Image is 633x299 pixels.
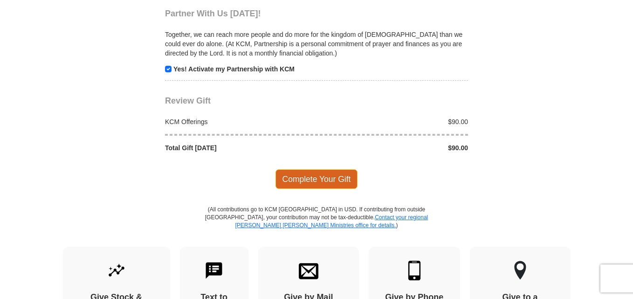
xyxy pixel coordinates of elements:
div: $90.00 [316,143,473,153]
div: KCM Offerings [160,117,317,126]
span: Complete Your Gift [275,169,358,189]
img: envelope.svg [299,261,318,280]
div: Total Gift [DATE] [160,143,317,153]
img: give-by-stock.svg [107,261,126,280]
strong: Yes! Activate my Partnership with KCM [173,65,295,73]
p: Together, we can reach more people and do more for the kingdom of [DEMOGRAPHIC_DATA] than we coul... [165,30,468,58]
img: other-region [514,261,527,280]
p: (All contributions go to KCM [GEOGRAPHIC_DATA] in USD. If contributing from outside [GEOGRAPHIC_D... [205,206,428,246]
div: $90.00 [316,117,473,126]
img: text-to-give.svg [204,261,224,280]
img: mobile.svg [405,261,424,280]
span: Review Gift [165,96,211,105]
span: Partner With Us [DATE]! [165,9,261,18]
